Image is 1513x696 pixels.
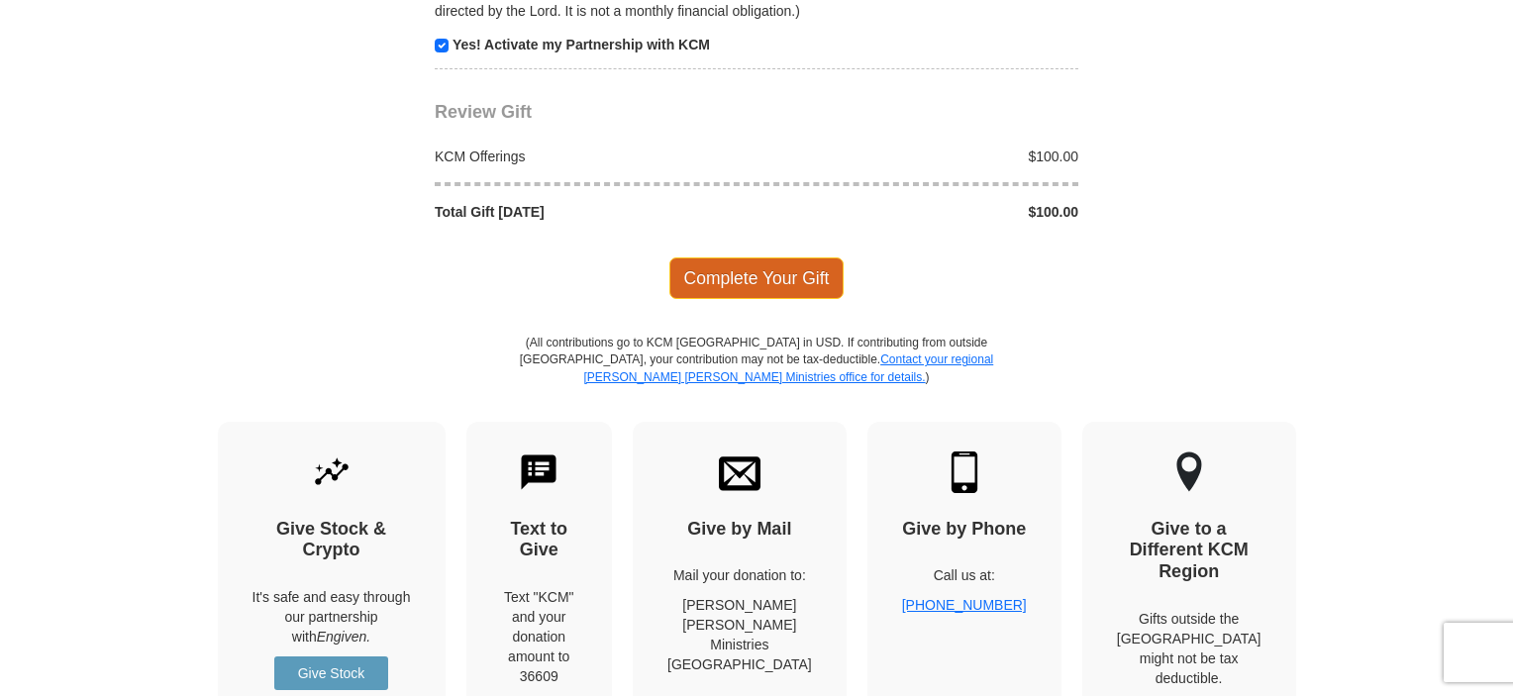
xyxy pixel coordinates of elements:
p: [PERSON_NAME] [PERSON_NAME] Ministries [GEOGRAPHIC_DATA] [667,595,812,674]
strong: Yes! Activate my Partnership with KCM [453,37,710,52]
p: Gifts outside the [GEOGRAPHIC_DATA] might not be tax deductible. [1117,609,1261,688]
h4: Give by Phone [902,519,1027,541]
p: (All contributions go to KCM [GEOGRAPHIC_DATA] in USD. If contributing from outside [GEOGRAPHIC_D... [519,335,994,421]
span: Complete Your Gift [669,257,845,299]
h4: Give to a Different KCM Region [1117,519,1261,583]
img: envelope.svg [719,451,760,493]
p: It's safe and easy through our partnership with [252,587,411,646]
img: text-to-give.svg [518,451,559,493]
p: Mail your donation to: [667,565,812,585]
h4: Text to Give [501,519,578,561]
div: KCM Offerings [425,147,757,166]
h4: Give Stock & Crypto [252,519,411,561]
p: Call us at: [902,565,1027,585]
span: Review Gift [435,102,532,122]
a: [PHONE_NUMBER] [902,597,1027,613]
a: Contact your regional [PERSON_NAME] [PERSON_NAME] Ministries office for details. [583,352,993,383]
div: Text "KCM" and your donation amount to 36609 [501,587,578,686]
img: other-region [1175,451,1203,493]
div: $100.00 [756,202,1089,222]
a: Give Stock [274,656,388,690]
img: mobile.svg [944,451,985,493]
h4: Give by Mail [667,519,812,541]
div: Total Gift [DATE] [425,202,757,222]
div: $100.00 [756,147,1089,166]
img: give-by-stock.svg [311,451,353,493]
i: Engiven. [317,629,370,645]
